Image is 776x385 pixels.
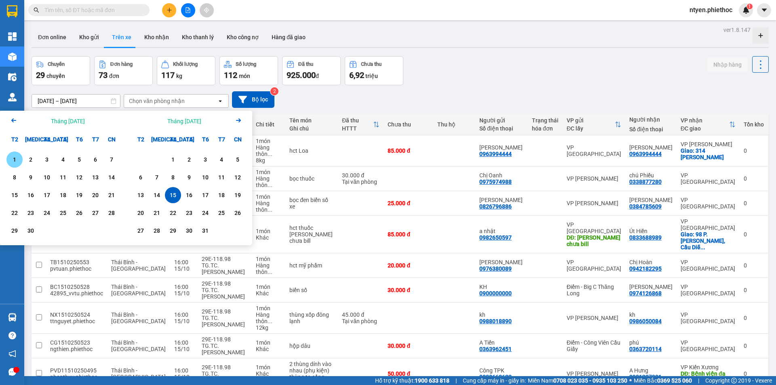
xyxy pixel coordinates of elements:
div: 85.000 đ [388,231,429,238]
div: Choose Chủ Nhật, tháng 10 12 2025. It's available. [230,169,246,185]
div: 1 [9,155,20,164]
div: VP [PERSON_NAME] [681,141,736,147]
div: a nhật [479,228,524,234]
div: Choose Thứ Bảy, tháng 10 4 2025. It's available. [213,151,230,168]
div: 29E-118.98 [202,280,248,287]
div: 0963994444 [479,151,512,157]
div: 0 [744,262,764,269]
div: Anh Trung [629,144,673,151]
div: Choose Thứ Sáu, tháng 09 26 2025. It's available. [71,205,87,221]
button: Đơn hàng73đơn [94,56,153,85]
div: Tháng [DATE] [51,117,85,125]
span: 29 [36,70,45,80]
input: Select a date range. [32,95,120,107]
div: 6 [135,173,146,182]
div: Hàng thông thường [256,262,281,275]
div: Choose Thứ Năm, tháng 09 4 2025. It's available. [55,151,71,168]
div: Người gửi [479,117,524,124]
div: 29 [167,226,179,236]
div: Choose Thứ Bảy, tháng 09 13 2025. It's available. [87,169,103,185]
div: VP [GEOGRAPHIC_DATA] [681,259,736,272]
div: Choose Thứ Ba, tháng 09 2 2025. It's available. [23,151,39,168]
div: T5 [181,131,197,147]
div: ver 1.8.147 [723,25,751,34]
svg: Arrow Right [234,116,243,125]
div: Choose Thứ Ba, tháng 10 28 2025. It's available. [149,223,165,239]
div: Choose Thứ Bảy, tháng 09 6 2025. It's available. [87,151,103,168]
div: 0 [744,231,764,238]
span: ... [700,244,705,250]
div: Giao: 98 P. Nguyễn Văn Giáp, Cầu Diễn, Nam Từ Liêm, Hà Nội 100000, Việt Nam [681,231,736,250]
div: T2 [133,131,149,147]
div: 26 [232,208,243,218]
div: Choose Chủ Nhật, tháng 10 26 2025. It's available. [230,205,246,221]
div: hct Loa [289,147,334,154]
div: CN [230,131,246,147]
span: aim [204,7,209,13]
div: Choose Thứ Hai, tháng 09 8 2025. It's available. [6,169,23,185]
div: ĐC lấy [567,125,615,132]
div: hóa đơn [532,125,559,132]
div: 7 [151,173,162,182]
div: 3 [41,155,53,164]
div: T7 [213,131,230,147]
div: HTTT [342,125,373,132]
div: 0975974988 [479,179,512,185]
div: Hàng thông thường [256,175,281,188]
button: caret-down [757,3,771,17]
span: 117 [161,70,175,80]
div: Anh Đạt [629,197,673,203]
div: Người nhận [629,116,673,123]
div: Choose Thứ Hai, tháng 10 27 2025. It's available. [133,223,149,239]
div: Choose Thứ Tư, tháng 10 1 2025. It's available. [165,151,181,168]
button: Đã thu925.000đ [282,56,341,85]
sup: 1 [747,4,753,9]
img: warehouse-icon [8,53,17,61]
div: 8 [167,173,179,182]
div: 20 [135,208,146,218]
div: 30 [183,226,195,236]
div: Choose Thứ Ba, tháng 09 30 2025. It's available. [23,223,39,239]
svg: open [217,98,224,104]
div: Tồn kho [744,121,764,128]
div: 19 [232,190,243,200]
button: Số lượng112món [219,56,278,85]
span: ... [268,269,272,275]
div: Choose Thứ Hai, tháng 10 13 2025. It's available. [133,187,149,203]
div: TG.TC.[PERSON_NAME] [202,262,248,275]
button: Kho công nợ [220,27,265,47]
button: Kho thanh lý [175,27,220,47]
span: ntyen.phiethoc [683,5,739,15]
div: Choose Thứ Sáu, tháng 10 17 2025. It's available. [197,187,213,203]
button: Đơn online [32,27,73,47]
div: Choose Thứ Hai, tháng 10 6 2025. It's available. [133,169,149,185]
span: plus [167,7,172,13]
div: 0833688989 [629,234,662,241]
button: Bộ lọc [232,91,274,108]
div: Chị Quỳnh [479,197,524,203]
div: Út Hiền [629,228,673,234]
div: 3 [200,155,211,164]
div: Choose Thứ Ba, tháng 09 9 2025. It's available. [23,169,39,185]
div: Chuyến [48,61,65,67]
div: Giao: 314 Trần Khát Chân [681,147,736,160]
div: Thu hộ [437,121,471,128]
div: DĐ: lưu kho chưa bill [567,234,621,247]
span: 925.000 [287,70,316,80]
button: Kho gửi [73,27,105,47]
span: kg [176,73,182,79]
div: Choose Thứ Hai, tháng 10 20 2025. It's available. [133,205,149,221]
div: 18 [216,190,227,200]
div: Choose Thứ Bảy, tháng 09 20 2025. It's available. [87,187,103,203]
img: warehouse-icon [8,73,17,81]
div: Choose Thứ Tư, tháng 09 17 2025. It's available. [39,187,55,203]
div: VP nhận [681,117,729,124]
div: 30.000 đ [342,172,380,179]
span: 73 [99,70,108,80]
button: Khối lượng117kg [157,56,215,85]
div: Choose Thứ Bảy, tháng 10 11 2025. It's available. [213,169,230,185]
div: 9 [25,173,36,182]
div: 0 [744,200,764,206]
div: 0338877280 [629,179,662,185]
div: 22 [9,208,20,218]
